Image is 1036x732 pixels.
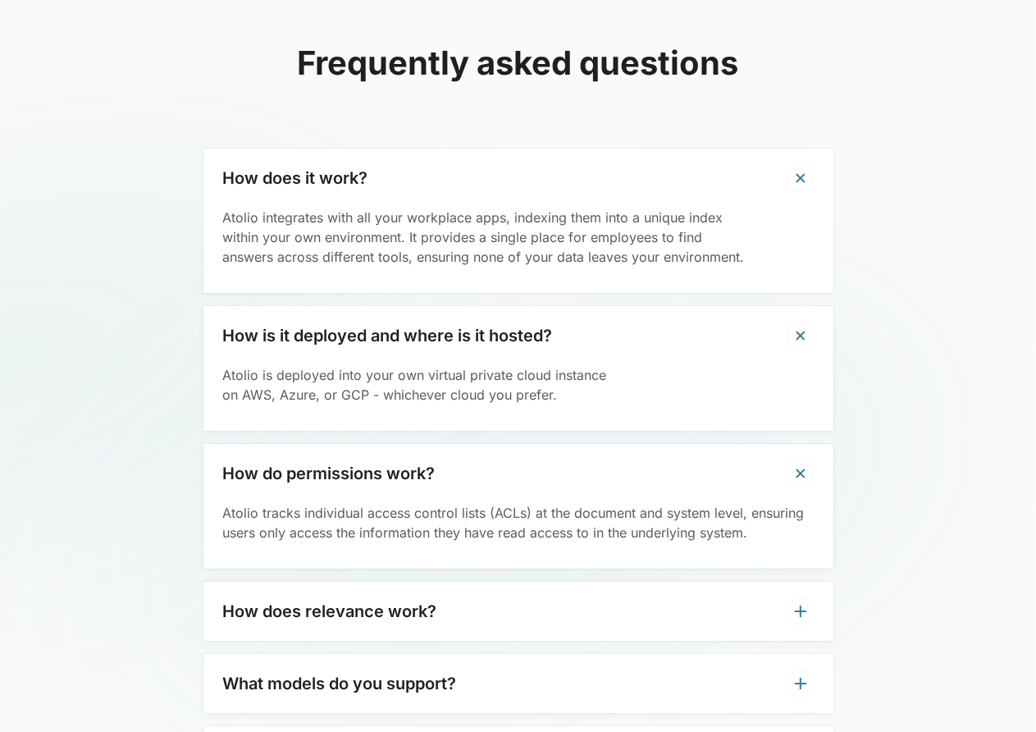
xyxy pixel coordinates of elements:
h3: How is it deployed and where is it hosted? [223,326,553,345]
p: Atolio is deployed into your own virtual private cloud instance on AWS, Azure, or GCP - whichever... [223,365,814,405]
iframe: Chat Widget [954,653,1036,732]
h3: How does it work? [223,168,368,188]
h3: How do permissions work? [223,464,436,483]
h3: How does relevance work? [223,602,437,621]
p: Atolio integrates with all your workplace apps, indexing them into a unique index within your own... [223,208,814,267]
p: Atolio tracks individual access control lists (ACLs) at the document and system level, ensuring u... [223,503,814,542]
h2: Frequently asked questions [203,43,833,83]
h3: What models do you support? [223,674,457,693]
